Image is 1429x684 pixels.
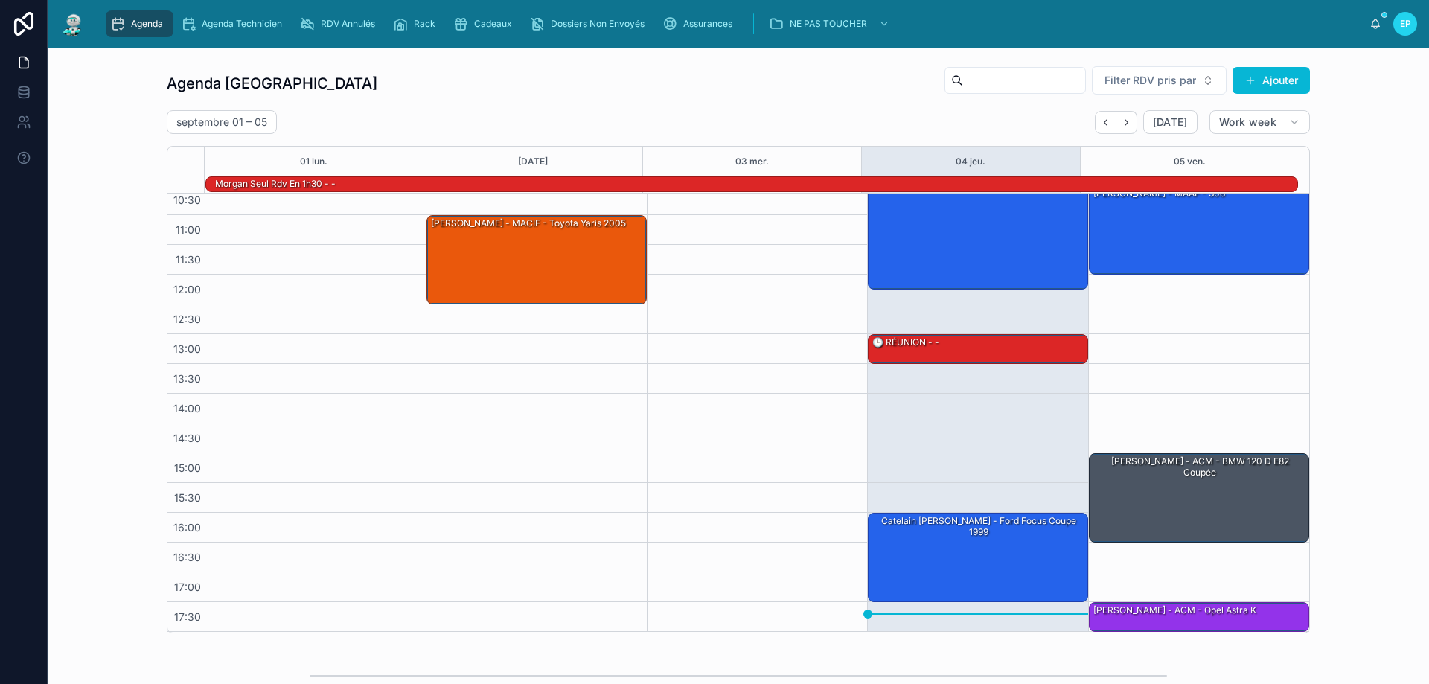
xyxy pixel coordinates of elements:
[131,18,163,30] span: Agenda
[956,147,985,176] button: 04 jeu.
[170,402,205,415] span: 14:00
[1092,455,1308,479] div: [PERSON_NAME] - ACM - BMW 120 d e82 coupée
[170,313,205,325] span: 12:30
[869,335,1087,363] div: 🕒 RÉUNION - -
[790,18,867,30] span: NE PAS TOUCHER
[106,10,173,37] a: Agenda
[414,18,435,30] span: Rack
[764,10,897,37] a: NE PAS TOUCHER
[1104,73,1196,88] span: Filter RDV pris par
[176,10,292,37] a: Agenda Technicien
[869,127,1087,289] div: DEBIAIS Loris - MAAF - Tesla model 3
[170,461,205,474] span: 15:00
[429,217,627,230] div: [PERSON_NAME] - MACIF - Toyota Yaris 2005
[214,176,337,191] div: Morgan seul rdv en 1h30 - -
[167,73,377,94] h1: Agenda [GEOGRAPHIC_DATA]
[1143,110,1198,134] button: [DATE]
[176,115,267,130] h2: septembre 01 – 05
[170,521,205,534] span: 16:00
[525,10,655,37] a: Dossiers Non Envoyés
[60,12,86,36] img: App logo
[871,514,1087,539] div: Catelain [PERSON_NAME] - Ford focus coupe 1999
[1219,115,1276,129] span: Work week
[1116,111,1137,134] button: Next
[170,581,205,593] span: 17:00
[551,18,645,30] span: Dossiers Non Envoyés
[518,147,548,176] button: [DATE]
[1092,187,1227,200] div: [PERSON_NAME] - MAAF - 308
[1153,115,1188,129] span: [DATE]
[170,194,205,206] span: 10:30
[202,18,282,30] span: Agenda Technicien
[1233,67,1310,94] button: Ajouter
[427,216,646,304] div: [PERSON_NAME] - MACIF - Toyota Yaris 2005
[1174,147,1206,176] button: 05 ven.
[1090,603,1308,631] div: [PERSON_NAME] - ACM - Opel astra k
[869,514,1087,601] div: Catelain [PERSON_NAME] - Ford focus coupe 1999
[1209,110,1310,134] button: Work week
[871,336,941,349] div: 🕒 RÉUNION - -
[321,18,375,30] span: RDV Annulés
[170,610,205,623] span: 17:30
[172,223,205,236] span: 11:00
[170,551,205,563] span: 16:30
[735,147,769,176] button: 03 mer.
[170,432,205,444] span: 14:30
[170,283,205,295] span: 12:00
[98,7,1369,40] div: scrollable content
[474,18,512,30] span: Cadeaux
[683,18,732,30] span: Assurances
[170,372,205,385] span: 13:30
[1090,454,1308,542] div: [PERSON_NAME] - ACM - BMW 120 d e82 coupée
[172,253,205,266] span: 11:30
[1092,66,1227,95] button: Select Button
[1090,186,1308,274] div: [PERSON_NAME] - MAAF - 308
[449,10,522,37] a: Cadeaux
[300,147,327,176] button: 01 lun.
[658,10,743,37] a: Assurances
[170,342,205,355] span: 13:00
[295,10,386,37] a: RDV Annulés
[1400,18,1411,30] span: EP
[1095,111,1116,134] button: Back
[389,10,446,37] a: Rack
[1092,604,1258,617] div: [PERSON_NAME] - ACM - Opel astra k
[214,177,337,191] div: Morgan seul rdv en 1h30 - -
[170,491,205,504] span: 15:30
